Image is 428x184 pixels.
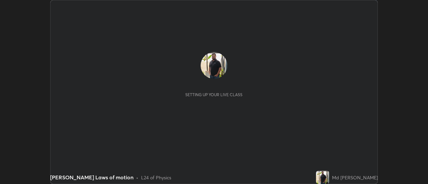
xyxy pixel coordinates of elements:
div: [PERSON_NAME] Laws of motion [50,173,133,181]
img: ad11e7e585114d2a9e672fdc1f06942c.jpg [201,52,227,79]
div: • [136,174,138,181]
div: L24 of Physics [141,174,171,181]
div: Setting up your live class [185,92,242,97]
img: ad11e7e585114d2a9e672fdc1f06942c.jpg [316,171,329,184]
div: Md [PERSON_NAME] [332,174,378,181]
